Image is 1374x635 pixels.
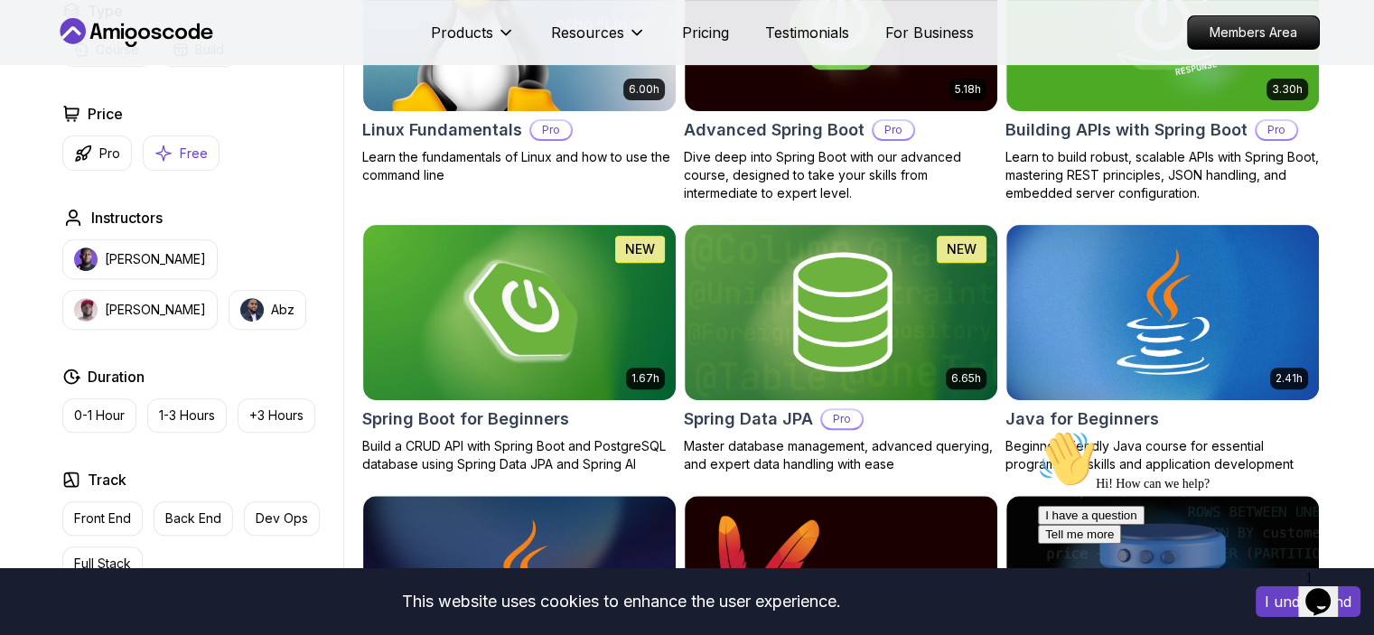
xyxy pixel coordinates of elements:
a: Pricing [682,22,729,43]
button: 0-1 Hour [62,398,136,433]
p: Master database management, advanced querying, and expert data handling with ease [684,437,998,473]
iframe: chat widget [1298,563,1356,617]
p: Learn to build robust, scalable APIs with Spring Boot, mastering REST principles, JSON handling, ... [1005,148,1320,202]
p: NEW [947,240,977,258]
button: instructor imgAbz [229,290,306,330]
a: Java for Beginners card2.41hJava for BeginnersBeginner-friendly Java course for essential program... [1005,224,1320,473]
p: Front End [74,509,131,528]
p: 2.41h [1276,371,1303,386]
p: Products [431,22,493,43]
button: +3 Hours [238,398,315,433]
img: :wave: [7,7,65,65]
p: Pro [822,410,862,428]
a: Spring Boot for Beginners card1.67hNEWSpring Boot for BeginnersBuild a CRUD API with Spring Boot ... [362,224,677,473]
p: Members Area [1188,16,1319,49]
p: Back End [165,509,221,528]
img: instructor img [74,247,98,271]
p: Dev Ops [256,509,308,528]
p: Abz [271,301,294,319]
h2: Linux Fundamentals [362,117,522,143]
img: instructor img [74,298,98,322]
button: Tell me more [7,102,90,121]
p: Full Stack [74,555,131,573]
h2: Java for Beginners [1005,406,1159,432]
a: Members Area [1187,15,1320,50]
img: Spring Data JPA card [685,225,997,400]
p: 6.65h [951,371,981,386]
p: 1.67h [631,371,659,386]
p: Pro [531,121,571,139]
h2: Spring Data JPA [684,406,813,432]
button: Products [431,22,515,58]
p: Free [180,145,208,163]
a: For Business [885,22,974,43]
div: 👋Hi! How can we help?I have a questionTell me more [7,7,332,121]
button: Dev Ops [244,501,320,536]
button: Resources [551,22,646,58]
div: This website uses cookies to enhance the user experience. [14,582,1229,621]
span: Hi! How can we help? [7,54,179,68]
button: instructor img[PERSON_NAME] [62,239,218,279]
button: Free [143,135,220,171]
p: Resources [551,22,624,43]
p: Pro [874,121,913,139]
h2: Price [88,103,123,125]
p: 3.30h [1272,82,1303,97]
img: instructor img [240,298,264,322]
button: Pro [62,135,132,171]
button: Full Stack [62,546,143,581]
a: Testimonials [765,22,849,43]
button: Accept cookies [1256,586,1360,617]
p: 1-3 Hours [159,406,215,425]
p: 5.18h [955,82,981,97]
h2: Duration [88,366,145,388]
p: Pro [1257,121,1296,139]
p: Learn the fundamentals of Linux and how to use the command line [362,148,677,184]
h2: Advanced Spring Boot [684,117,865,143]
button: Front End [62,501,143,536]
p: 0-1 Hour [74,406,125,425]
h2: Building APIs with Spring Boot [1005,117,1248,143]
h2: Spring Boot for Beginners [362,406,569,432]
button: Back End [154,501,233,536]
p: Beginner-friendly Java course for essential programming skills and application development [1005,437,1320,473]
p: [PERSON_NAME] [105,250,206,268]
p: Dive deep into Spring Boot with our advanced course, designed to take your skills from intermedia... [684,148,998,202]
h2: Track [88,469,126,490]
p: NEW [625,240,655,258]
a: Spring Data JPA card6.65hNEWSpring Data JPAProMaster database management, advanced querying, and ... [684,224,998,473]
img: Java for Beginners card [1006,225,1319,400]
p: Pro [99,145,120,163]
button: instructor img[PERSON_NAME] [62,290,218,330]
p: +3 Hours [249,406,304,425]
p: 6.00h [629,82,659,97]
iframe: chat widget [1031,423,1356,554]
p: [PERSON_NAME] [105,301,206,319]
button: 1-3 Hours [147,398,227,433]
button: I have a question [7,83,114,102]
p: Build a CRUD API with Spring Boot and PostgreSQL database using Spring Data JPA and Spring AI [362,437,677,473]
img: Spring Boot for Beginners card [363,225,676,400]
h2: Instructors [91,207,163,229]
